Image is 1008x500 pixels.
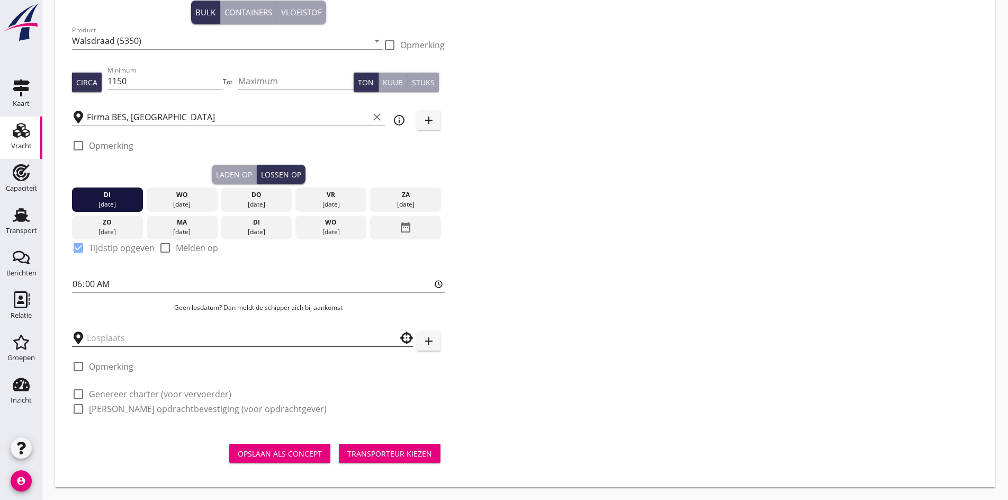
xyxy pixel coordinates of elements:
img: logo-small.a267ee39.svg [2,3,40,42]
div: Circa [76,77,97,88]
button: Bulk [191,1,220,24]
div: Containers [224,6,272,19]
div: Kuub [383,77,403,88]
div: Vloeistof [281,6,322,19]
div: Relatie [11,312,32,319]
div: Laden op [216,169,252,180]
button: Transporteur kiezen [339,444,440,463]
div: zo [75,218,140,227]
p: Geen losdatum? Dan meldt de schipper zich bij aankomst [72,303,445,312]
div: za [373,190,438,200]
div: wo [149,190,215,200]
div: [DATE] [149,200,215,209]
label: Melden op [176,243,218,253]
div: [DATE] [223,200,289,209]
div: [DATE] [75,200,140,209]
div: di [75,190,140,200]
i: date_range [399,218,412,237]
button: Opslaan als concept [229,444,330,463]
div: Ton [358,77,374,88]
div: Capaciteit [6,185,37,192]
div: Tot [223,77,238,87]
div: [DATE] [298,227,364,237]
i: account_circle [11,470,32,492]
div: Vracht [11,142,32,149]
div: Transporteur kiezen [347,448,432,459]
div: Kaart [13,100,30,107]
div: [DATE] [373,200,438,209]
button: Containers [220,1,277,24]
label: Opmerking [89,140,133,151]
button: Laden op [212,165,257,184]
button: Kuub [379,73,408,92]
div: Stuks [412,77,435,88]
div: ma [149,218,215,227]
div: Transport [6,227,37,234]
div: Opslaan als concept [238,448,322,459]
div: Bulk [195,6,215,19]
label: [PERSON_NAME] opdrachtbevestiging (voor opdrachtgever) [89,404,327,414]
button: Circa [72,73,102,92]
button: Vloeistof [277,1,326,24]
i: info_outline [393,114,406,127]
label: Genereer charter (voor vervoerder) [89,389,231,399]
div: Inzicht [11,397,32,404]
div: [DATE] [149,227,215,237]
input: Product [72,32,368,49]
input: Laadplaats [87,109,368,126]
input: Maximum [238,73,354,90]
div: vr [298,190,364,200]
button: Ton [354,73,379,92]
div: [DATE] [75,227,140,237]
div: Groepen [7,354,35,361]
label: Tijdstip opgeven [89,243,155,253]
div: wo [298,218,364,227]
div: di [223,218,289,227]
button: Lossen op [257,165,305,184]
div: [DATE] [298,200,364,209]
div: Berichten [6,270,37,276]
input: Minimum [107,73,223,90]
input: Losplaats [87,329,383,346]
i: add [422,335,435,347]
i: clear [371,111,383,123]
label: Opmerking [89,361,133,372]
label: Opmerking [400,40,445,50]
i: add [422,114,435,127]
div: Lossen op [261,169,301,180]
div: do [223,190,289,200]
div: [DATE] [223,227,289,237]
button: Stuks [408,73,439,92]
i: arrow_drop_down [371,34,383,47]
